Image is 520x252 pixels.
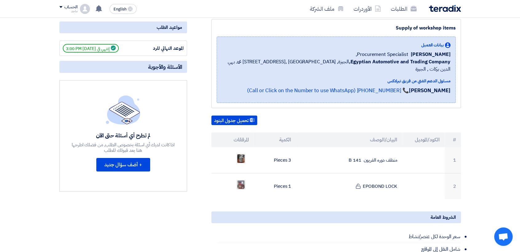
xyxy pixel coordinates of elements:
strong: [PERSON_NAME] [409,87,450,94]
img: _1758631393985.jpeg [237,153,245,164]
b: Egyptian Automotive and Trading Company, [349,58,450,65]
div: مواعيد الطلب [59,22,187,33]
button: English [110,4,137,14]
th: الكمية [254,132,296,147]
div: Open chat [494,227,513,246]
img: Teradix logo [429,5,461,12]
div: الموعد النهائي للرد [138,45,184,52]
span: Procurement Specialist, [356,51,408,58]
span: [PERSON_NAME] [411,51,450,58]
div: الحساب [64,5,78,10]
td: 3 Pieces [254,147,296,173]
div: لم تطرح أي أسئلة حتى الآن [71,132,175,139]
li: سعر الوحدة لكل عنصر/نشاط [218,230,461,243]
div: مسئول الدعم الفني من فريق تيرادكس [222,78,450,84]
th: المرفقات [211,132,254,147]
div: Supply of workshop items [217,24,456,32]
td: 1 Pieces [254,173,296,199]
span: إنتهي في [DATE] 3:00 PM [63,44,119,53]
td: منظف دوره الفريون 141 B [296,147,402,173]
img: empty_state_list.svg [106,95,140,124]
button: + أضف سؤال جديد [96,158,150,171]
td: 2 [445,173,461,199]
img: _1758631342047.jpg [237,179,245,190]
th: البيان/الوصف [296,132,402,147]
td: 1 [445,147,461,173]
button: تحميل جدول البنود [211,116,257,125]
td: EPOBOND LOCK [296,173,402,199]
span: الأسئلة والأجوبة [148,63,182,70]
a: ملف الشركة [305,2,349,16]
span: الجيزة, [GEOGRAPHIC_DATA] ,[STREET_ADDRESS] محمد بهي الدين بركات , الجيزة [222,58,450,73]
span: الشروط العامة [430,214,456,221]
a: 📞 [PHONE_NUMBER] (Call or Click on the Number to use WhatsApp) [247,87,409,94]
th: # [445,132,461,147]
div: اذا كانت لديك أي اسئلة بخصوص الطلب, من فضلك اطرحها هنا بعد قبولك للطلب [71,142,175,153]
div: ماجد [59,10,78,13]
a: الأوردرات [349,2,386,16]
img: profile_test.png [80,4,90,14]
th: الكود/الموديل [402,132,445,147]
span: بيانات العميل [421,42,444,48]
a: الطلبات [386,2,422,16]
span: English [114,7,126,11]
